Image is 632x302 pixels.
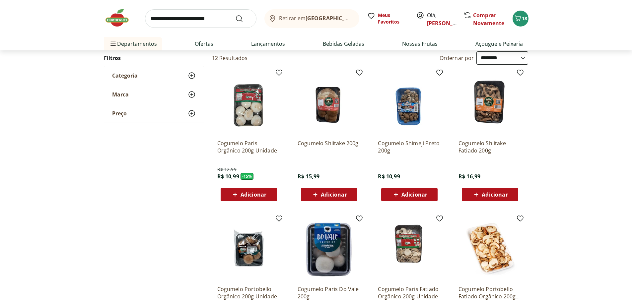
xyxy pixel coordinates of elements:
img: Hortifruti [104,8,137,28]
span: Departamentos [109,36,157,52]
a: Cogumelo Paris Do Vale 200g [298,285,361,300]
a: Cogumelo Portobello Orgânico 200g Unidade [217,285,280,300]
a: Meus Favoritos [367,12,408,25]
img: Cogumelo Shiitake 200g [298,71,361,134]
h2: Filtros [104,51,204,65]
span: Meus Favoritos [378,12,408,25]
button: Menu [109,36,117,52]
a: Cogumelo Paris Fatiado Orgânico 200g Unidade [378,285,441,300]
img: Cogumelo Paris Orgânico 200g Unidade [217,71,280,134]
button: Retirar em[GEOGRAPHIC_DATA]/[GEOGRAPHIC_DATA] [264,9,359,28]
span: - 15 % [241,173,254,180]
button: Adicionar [301,188,357,201]
img: Cogumelo Shiitake Fatiado 200g [458,71,522,134]
a: Cogumelo Shimeji Preto 200g [378,140,441,154]
button: Preço [104,104,204,123]
a: Cogumelo Portobello Fatiado Orgânico 200g Unidade [458,285,522,300]
span: Retirar em [279,15,352,21]
b: [GEOGRAPHIC_DATA]/[GEOGRAPHIC_DATA] [306,15,417,22]
button: Adicionar [381,188,438,201]
button: Categoria [104,66,204,85]
button: Adicionar [221,188,277,201]
span: Marca [112,91,129,98]
button: Submit Search [235,15,251,23]
a: Ofertas [195,40,213,48]
button: Carrinho [513,11,528,27]
span: Olá, [427,11,456,27]
span: Adicionar [482,192,508,197]
img: Cogumelo Paris Fatiado Orgânico 200g Unidade [378,217,441,280]
img: Cogumelo Portobello Fatiado Orgânico 200g Unidade [458,217,522,280]
span: Categoria [112,72,138,79]
span: R$ 15,99 [298,173,319,180]
span: Adicionar [401,192,427,197]
h2: 12 Resultados [212,54,248,62]
input: search [145,9,256,28]
span: R$ 12,99 [217,166,237,173]
img: Cogumelo Shimeji Preto 200g [378,71,441,134]
a: [PERSON_NAME] [427,20,470,27]
span: 18 [522,15,527,22]
a: Cogumelo Paris Orgânico 200g Unidade [217,140,280,154]
span: Preço [112,110,127,117]
a: Cogumelo Shiitake Fatiado 200g [458,140,522,154]
a: Cogumelo Shiitake 200g [298,140,361,154]
span: R$ 10,99 [378,173,400,180]
button: Adicionar [462,188,518,201]
a: Comprar Novamente [473,12,504,27]
a: Nossas Frutas [402,40,438,48]
img: Cogumelo Portobello Orgânico 200g Unidade [217,217,280,280]
a: Açougue e Peixaria [475,40,523,48]
a: Lançamentos [251,40,285,48]
span: Adicionar [321,192,347,197]
span: Adicionar [241,192,266,197]
span: R$ 16,99 [458,173,480,180]
button: Marca [104,85,204,104]
label: Ordernar por [440,54,474,62]
img: Cogumelo Paris Do Vale 200g [298,217,361,280]
span: R$ 10,99 [217,173,239,180]
a: Bebidas Geladas [323,40,364,48]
